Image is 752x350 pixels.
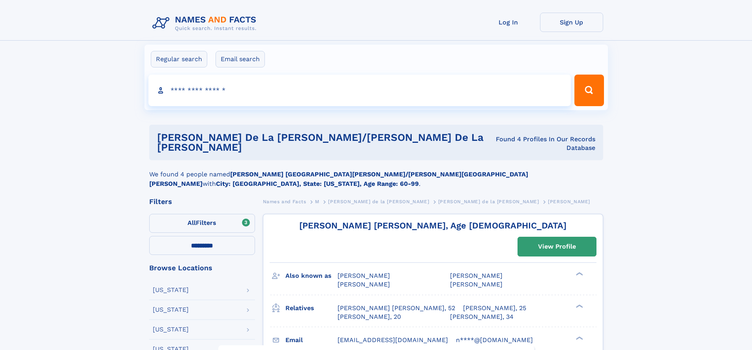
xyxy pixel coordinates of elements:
div: [US_STATE] [153,307,189,313]
div: Browse Locations [149,264,255,271]
a: Names and Facts [263,197,306,206]
div: [US_STATE] [153,326,189,333]
a: Sign Up [540,13,603,32]
a: [PERSON_NAME], 25 [463,304,526,313]
label: Filters [149,214,255,233]
div: [US_STATE] [153,287,189,293]
span: [PERSON_NAME] [450,272,503,279]
a: [PERSON_NAME] [PERSON_NAME], 52 [338,304,455,313]
div: We found 4 people named with . [149,160,603,189]
a: [PERSON_NAME] de la [PERSON_NAME] [438,197,539,206]
a: [PERSON_NAME] [PERSON_NAME], Age [DEMOGRAPHIC_DATA] [299,221,566,230]
span: [PERSON_NAME] de la [PERSON_NAME] [328,199,429,204]
a: Log In [477,13,540,32]
a: View Profile [518,237,596,256]
input: search input [148,75,571,106]
h3: Email [285,333,338,347]
div: Filters [149,198,255,205]
span: [PERSON_NAME] de la [PERSON_NAME] [438,199,539,204]
div: ❯ [574,303,583,309]
span: M [315,199,319,204]
b: [PERSON_NAME] [GEOGRAPHIC_DATA][PERSON_NAME]/[PERSON_NAME][GEOGRAPHIC_DATA][PERSON_NAME] [149,170,528,187]
span: [EMAIL_ADDRESS][DOMAIN_NAME] [338,336,448,344]
span: All [188,219,196,226]
span: [PERSON_NAME] [450,281,503,288]
span: [PERSON_NAME] [548,199,590,204]
button: Search Button [574,75,604,106]
a: [PERSON_NAME], 20 [338,313,401,321]
a: [PERSON_NAME], 34 [450,313,514,321]
a: [PERSON_NAME] de la [PERSON_NAME] [328,197,429,206]
b: City: [GEOGRAPHIC_DATA], State: [US_STATE], Age Range: 60-99 [216,180,419,187]
span: [PERSON_NAME] [338,272,390,279]
h3: Relatives [285,301,338,315]
label: Regular search [151,51,207,67]
h1: [PERSON_NAME] de la [PERSON_NAME]/[PERSON_NAME] de la [PERSON_NAME] [157,133,491,152]
div: ❯ [574,271,583,277]
div: ❯ [574,335,583,341]
label: Email search [216,51,265,67]
h3: Also known as [285,269,338,283]
div: Found 4 Profiles In Our Records Database [490,135,595,152]
div: View Profile [538,238,576,256]
img: Logo Names and Facts [149,13,263,34]
a: M [315,197,319,206]
span: [PERSON_NAME] [338,281,390,288]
